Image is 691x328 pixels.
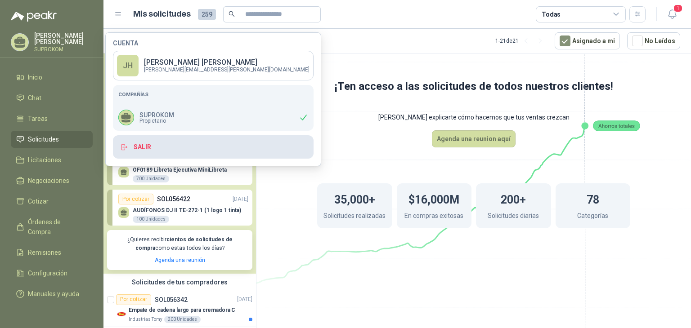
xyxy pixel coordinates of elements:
img: Logo peakr [11,11,57,22]
p: OF0189 Libreta Ejecutiva MiniLibreta [133,167,227,173]
p: SUPROKOM [139,112,174,118]
p: SOL056422 [157,194,190,204]
p: ¿Quieres recibir como estas todos los días? [112,235,247,253]
h1: 78 [587,189,599,208]
a: Por cotizarSOL056430[DATE] OF0189 Libreta Ejecutiva MiniLibreta700 Unidades [107,149,252,185]
b: cientos de solicitudes de compra [135,236,233,251]
span: Inicio [28,72,42,82]
div: Por cotizar [116,294,151,305]
span: Negociaciones [28,176,69,186]
a: Remisiones [11,244,93,261]
p: [PERSON_NAME][EMAIL_ADDRESS][PERSON_NAME][DOMAIN_NAME] [144,67,310,72]
a: Configuración [11,265,93,282]
h1: 200+ [501,189,526,208]
span: Chat [28,93,41,103]
p: SUPROKOM [34,47,93,52]
h5: Compañías [118,90,308,98]
h1: Mis solicitudes [133,8,191,21]
div: Solicitudes de tus compradores [103,274,256,291]
h4: Cuenta [113,40,314,46]
a: Solicitudes [11,131,93,148]
button: Agenda una reunion aquí [432,130,516,147]
div: SUPROKOMPropietario [113,104,314,131]
span: 259 [198,9,216,20]
button: 1 [664,6,680,22]
a: Tareas [11,110,93,127]
span: Manuales y ayuda [28,289,79,299]
p: Industrias Tomy [129,316,162,323]
p: [DATE] [237,295,252,304]
span: 1 [673,4,683,13]
img: Company Logo [116,309,127,319]
div: 100 Unidades [133,216,169,223]
a: Licitaciones [11,151,93,168]
a: Agenda una reunión [155,257,205,263]
div: 700 Unidades [133,175,169,182]
a: Inicio [11,69,93,86]
span: Solicitudes [28,134,59,144]
span: Configuración [28,268,67,278]
p: [PERSON_NAME] [PERSON_NAME] [144,59,310,66]
h1: 35,000+ [334,189,375,208]
a: Por cotizarSOL056422[DATE] AUDÍFONOS DJ II TE-272-1 (1 logo 1 tinta)100 Unidades [107,190,252,226]
h1: $16,000M [408,189,459,208]
p: Solicitudes realizadas [323,211,386,223]
p: [PERSON_NAME] [PERSON_NAME] [34,32,93,45]
a: JH[PERSON_NAME] [PERSON_NAME][PERSON_NAME][EMAIL_ADDRESS][PERSON_NAME][DOMAIN_NAME] [113,51,314,80]
div: 200 Unidades [164,316,201,323]
button: Salir [113,135,314,159]
span: Remisiones [28,248,61,257]
p: SOL056342 [155,297,188,303]
a: Órdenes de Compra [11,213,93,240]
p: Solicitudes diarias [488,211,539,223]
span: Licitaciones [28,155,61,165]
p: Empate de cadena largo para cremadora C [129,306,235,315]
a: Manuales y ayuda [11,285,93,302]
span: Propietario [139,118,174,124]
p: En compras exitosas [404,211,463,223]
span: Cotizar [28,196,49,206]
a: Chat [11,89,93,106]
div: Todas [542,9,561,19]
button: No Leídos [627,32,680,49]
span: Órdenes de Compra [28,217,84,237]
a: Negociaciones [11,172,93,189]
p: AUDÍFONOS DJ II TE-272-1 (1 logo 1 tinta) [133,207,241,213]
div: JH [117,55,139,76]
p: Categorías [577,211,608,223]
button: Asignado a mi [555,32,620,49]
span: search [229,11,235,17]
a: Cotizar [11,193,93,210]
div: 1 - 21 de 21 [495,34,547,48]
a: Por cotizarSOL056342[DATE] Company LogoEmpate de cadena largo para cremadora CIndustrias Tomy200 ... [103,291,256,327]
span: Tareas [28,114,48,124]
p: [DATE] [233,195,248,204]
div: Por cotizar [118,194,153,204]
